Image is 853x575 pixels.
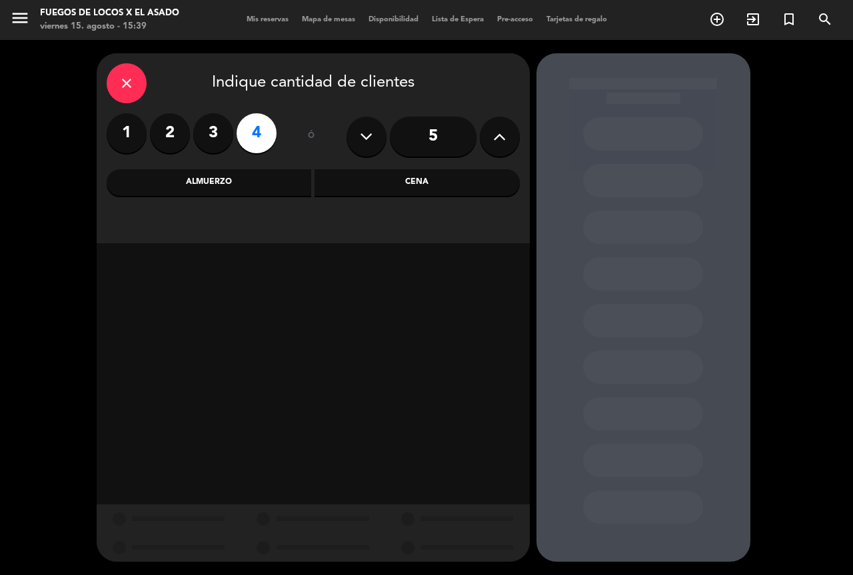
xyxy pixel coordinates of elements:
div: Almuerzo [107,169,312,196]
button: menu [10,8,30,33]
span: Disponibilidad [362,16,425,23]
div: viernes 15. agosto - 15:39 [40,20,179,33]
i: close [119,75,135,91]
i: add_circle_outline [709,11,725,27]
div: Cena [315,169,520,196]
span: Tarjetas de regalo [540,16,614,23]
label: 3 [193,113,233,153]
span: Mapa de mesas [295,16,362,23]
label: 1 [107,113,147,153]
div: Fuegos de Locos X El Asado [40,7,179,20]
span: Mis reservas [240,16,295,23]
i: exit_to_app [745,11,761,27]
span: Pre-acceso [490,16,540,23]
label: 2 [150,113,190,153]
i: menu [10,8,30,28]
div: ó [290,113,333,160]
i: turned_in_not [781,11,797,27]
i: search [817,11,833,27]
label: 4 [237,113,277,153]
div: Indique cantidad de clientes [107,63,520,103]
span: Lista de Espera [425,16,490,23]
